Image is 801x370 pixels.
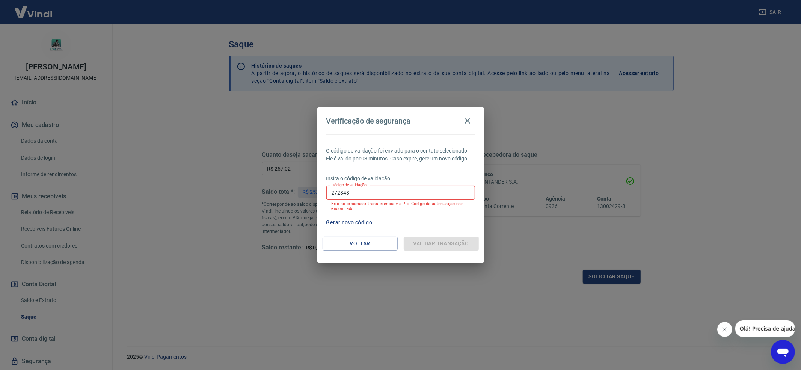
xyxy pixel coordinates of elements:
[326,175,475,183] p: Insira o código de validação
[326,147,475,163] p: O código de validação foi enviado para o contato selecionado. Ele é válido por 03 minutos. Caso e...
[332,182,367,188] label: Código de validação
[735,320,795,337] iframe: Mensagem da empresa
[323,216,376,230] button: Gerar novo código
[771,340,795,364] iframe: Botão para abrir a janela de mensagens
[332,201,470,211] p: Erro ao processar transferência via Pix: Código de autorização não encontrado.
[326,116,411,125] h4: Verificação de segurança
[717,322,732,337] iframe: Fechar mensagem
[323,237,398,251] button: Voltar
[5,5,63,11] span: Olá! Precisa de ajuda?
